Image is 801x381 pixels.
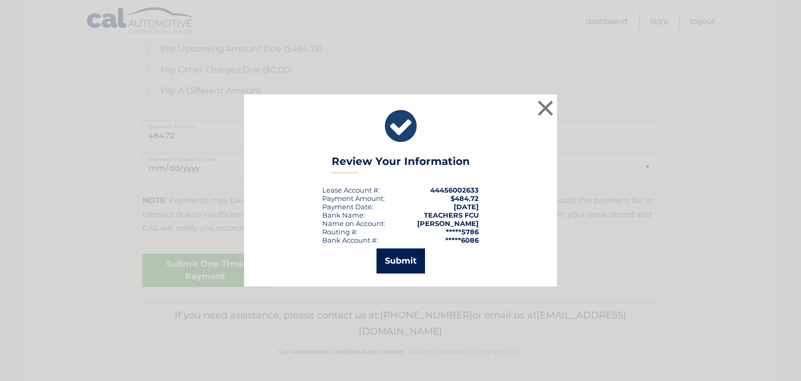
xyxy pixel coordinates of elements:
[322,203,373,211] div: :
[430,186,479,194] strong: 44456002633
[322,186,380,194] div: Lease Account #:
[417,219,479,228] strong: [PERSON_NAME]
[454,203,479,211] span: [DATE]
[332,155,470,173] h3: Review Your Information
[535,98,556,118] button: ×
[424,211,479,219] strong: TEACHERS FCU
[322,219,385,228] div: Name on Account:
[377,248,425,273] button: Submit
[322,194,385,203] div: Payment Amount:
[451,194,479,203] span: $484.72
[322,211,365,219] div: Bank Name:
[322,203,372,211] span: Payment Date
[322,236,378,244] div: Bank Account #:
[322,228,358,236] div: Routing #:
